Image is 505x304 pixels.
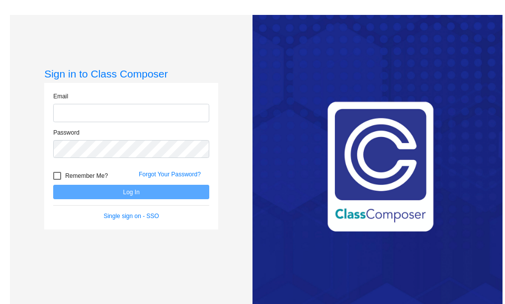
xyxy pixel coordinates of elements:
button: Log In [53,185,209,199]
span: Remember Me? [65,170,108,182]
a: Single sign on - SSO [103,213,159,220]
h3: Sign in to Class Composer [44,68,218,80]
label: Email [53,92,68,101]
label: Password [53,128,80,137]
a: Forgot Your Password? [139,171,201,178]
